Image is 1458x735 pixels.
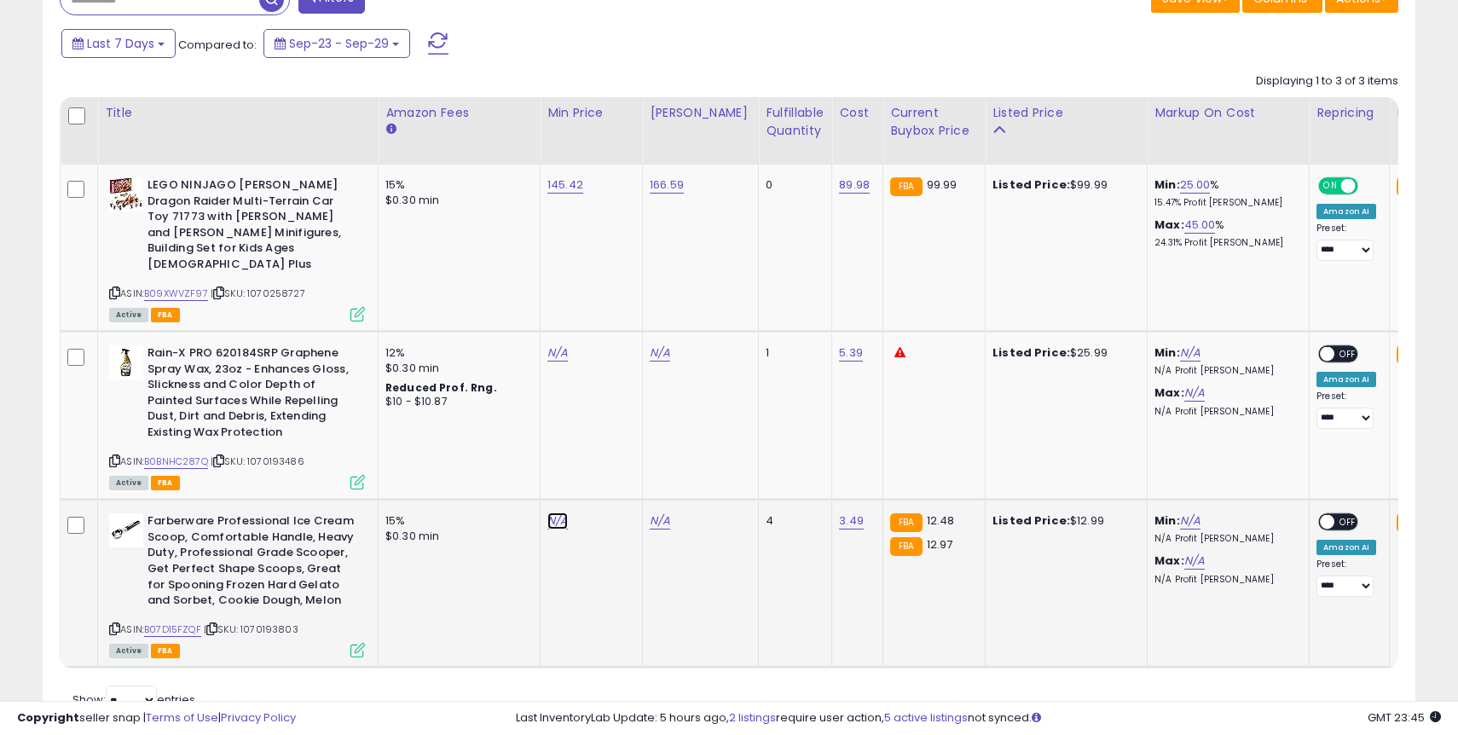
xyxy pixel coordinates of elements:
span: | SKU: 1070258727 [211,286,305,300]
a: 145.42 [547,177,583,194]
small: FBA [890,537,922,556]
span: FBA [151,644,180,658]
p: N/A Profit [PERSON_NAME] [1154,365,1296,377]
b: Reduced Prof. Rng. [385,380,497,395]
a: 166.59 [650,177,684,194]
div: Last InventoryLab Update: 5 hours ago, require user action, not synced. [516,710,1442,726]
b: Listed Price: [992,512,1070,529]
a: Privacy Policy [221,709,296,726]
button: Sep-23 - Sep-29 [263,29,410,58]
img: 41U6wDK1rSL._SL40_.jpg [109,345,143,379]
a: 89.98 [839,177,870,194]
p: N/A Profit [PERSON_NAME] [1154,406,1296,418]
div: Preset: [1316,558,1376,597]
b: Listed Price: [992,177,1070,193]
div: 15% [385,177,527,193]
span: 2025-10-7 23:45 GMT [1368,709,1441,726]
a: B0BNHC287Q [144,454,208,469]
b: Rain-X PRO 620184SRP Graphene Spray Wax, 23oz - Enhances Gloss, Slickness and Color Depth of Pain... [148,345,355,444]
div: Listed Price [992,104,1140,122]
div: Amazon AI [1316,204,1376,219]
div: ASIN: [109,513,365,656]
span: Compared to: [178,37,257,53]
button: Last 7 Days [61,29,176,58]
div: Repricing [1316,104,1382,122]
div: $0.30 min [385,361,527,376]
div: Fulfillable Quantity [766,104,824,140]
span: FBA [151,308,180,322]
div: Title [105,104,371,122]
span: All listings currently available for purchase on Amazon [109,308,148,322]
div: $10 - $10.87 [385,395,527,409]
a: N/A [1180,344,1201,362]
div: $12.99 [992,513,1134,529]
div: Amazon AI [1316,372,1376,387]
span: | SKU: 1070193803 [204,622,298,636]
a: Terms of Use [146,709,218,726]
b: Min: [1154,512,1180,529]
a: B09XWVZF97 [144,286,208,301]
div: $25.99 [992,345,1134,361]
div: Preset: [1316,391,1376,429]
small: FBA [1397,513,1428,532]
a: B07D15FZQF [144,622,201,637]
span: 12.48 [927,512,955,529]
a: N/A [1184,553,1205,570]
img: 316L2fZycCL._SL40_.jpg [109,513,143,547]
div: ASIN: [109,345,365,488]
a: N/A [650,344,670,362]
span: All listings currently available for purchase on Amazon [109,476,148,490]
span: 99.99 [927,177,958,193]
span: Sep-23 - Sep-29 [289,35,389,52]
b: Min: [1154,177,1180,193]
span: 12.97 [927,536,953,553]
a: 3.49 [839,512,864,530]
span: Show: entries [72,692,195,708]
div: [PERSON_NAME] [650,104,751,122]
div: seller snap | | [17,710,296,726]
a: 25.00 [1180,177,1211,194]
a: 2 listings [729,709,776,726]
p: 24.31% Profit [PERSON_NAME] [1154,237,1296,249]
div: $99.99 [992,177,1134,193]
div: Preset: [1316,223,1376,261]
a: N/A [1180,512,1201,530]
div: Markup on Cost [1154,104,1302,122]
p: 15.47% Profit [PERSON_NAME] [1154,197,1296,209]
div: $0.30 min [385,529,527,544]
a: 45.00 [1184,217,1216,234]
div: 15% [385,513,527,529]
div: % [1154,177,1296,209]
a: N/A [650,512,670,530]
strong: Copyright [17,709,79,726]
div: Amazon AI [1316,540,1376,555]
small: FBA [1397,177,1428,196]
span: OFF [1356,179,1383,194]
div: 0 [766,177,819,193]
span: FBA [151,476,180,490]
a: N/A [1184,385,1205,402]
span: ON [1320,179,1341,194]
b: LEGO NINJAGO [PERSON_NAME] Dragon Raider Multi-Terrain Car Toy 71773 with [PERSON_NAME] and [PERS... [148,177,355,276]
small: FBA [1397,345,1428,364]
small: FBA [890,513,922,532]
small: FBA [890,177,922,196]
a: 5 active listings [884,709,968,726]
a: N/A [547,512,568,530]
span: OFF [1334,515,1362,530]
span: All listings currently available for purchase on Amazon [109,644,148,658]
b: Listed Price: [992,344,1070,361]
a: 5.39 [839,344,863,362]
div: ASIN: [109,177,365,320]
b: Min: [1154,344,1180,361]
span: OFF [1334,347,1362,362]
div: Current Buybox Price [890,104,978,140]
div: Cost [839,104,876,122]
a: N/A [547,344,568,362]
small: Amazon Fees. [385,122,396,137]
b: Max: [1154,385,1184,401]
div: 12% [385,345,527,361]
div: % [1154,217,1296,249]
span: | SKU: 1070193486 [211,454,304,468]
img: 51sSAC-ww7L._SL40_.jpg [109,177,143,211]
